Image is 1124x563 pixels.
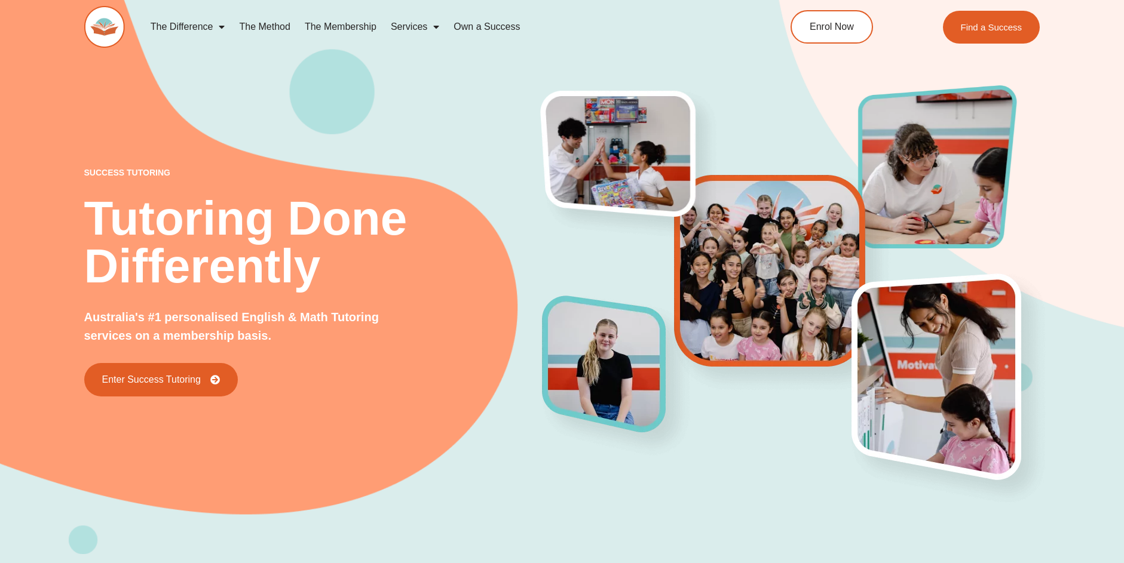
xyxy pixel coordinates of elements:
[84,363,238,396] a: Enter Success Tutoring
[810,22,854,32] span: Enrol Now
[84,195,543,290] h2: Tutoring Done Differently
[298,13,384,41] a: The Membership
[384,13,446,41] a: Services
[84,168,543,177] p: success tutoring
[143,13,232,41] a: The Difference
[143,13,736,41] nav: Menu
[791,10,873,44] a: Enrol Now
[961,23,1022,32] span: Find a Success
[84,308,419,345] p: Australia's #1 personalised English & Math Tutoring services on a membership basis.
[943,11,1040,44] a: Find a Success
[102,375,201,384] span: Enter Success Tutoring
[232,13,297,41] a: The Method
[446,13,527,41] a: Own a Success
